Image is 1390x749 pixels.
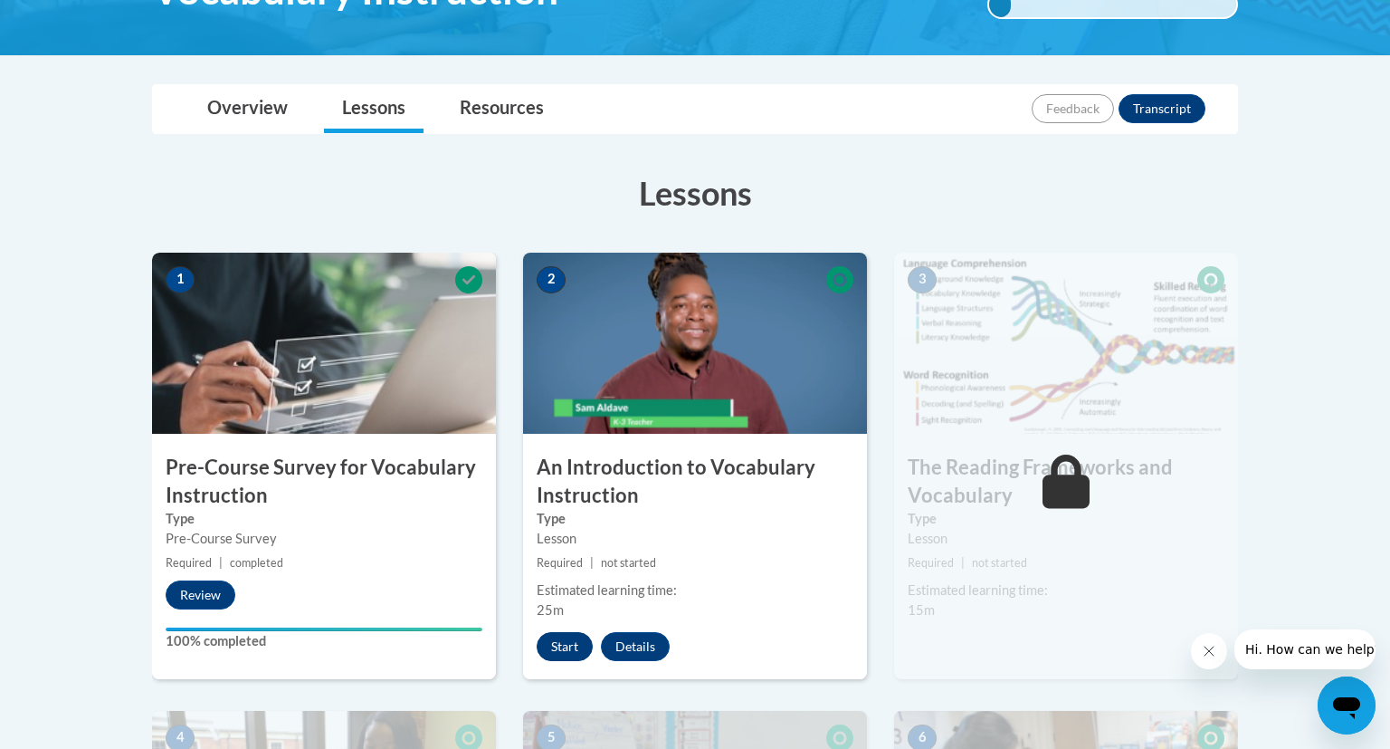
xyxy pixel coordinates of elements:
[537,509,853,529] label: Type
[908,529,1224,549] div: Lesson
[894,454,1238,510] h3: The Reading Frameworks and Vocabulary
[189,85,306,133] a: Overview
[230,556,283,570] span: completed
[442,85,562,133] a: Resources
[166,509,482,529] label: Type
[961,556,965,570] span: |
[166,628,482,631] div: Your progress
[523,454,867,510] h3: An Introduction to Vocabulary Instruction
[537,602,564,618] span: 25m
[537,632,593,661] button: Start
[537,266,566,293] span: 2
[537,556,583,570] span: Required
[166,529,482,549] div: Pre-Course Survey
[1234,629,1376,669] iframe: Message from company
[601,556,656,570] span: not started
[590,556,594,570] span: |
[1119,94,1205,123] button: Transcript
[908,602,935,618] span: 15m
[11,13,147,27] span: Hi. How can we help?
[219,556,223,570] span: |
[1318,677,1376,735] iframe: Button to launch messaging window
[152,253,496,434] img: Course Image
[152,454,496,510] h3: Pre-Course Survey for Vocabulary Instruction
[166,631,482,651] label: 100% completed
[908,266,937,293] span: 3
[166,556,212,570] span: Required
[1032,94,1114,123] button: Feedback
[166,266,195,293] span: 1
[537,529,853,549] div: Lesson
[908,509,1224,529] label: Type
[908,581,1224,600] div: Estimated learning time:
[523,253,867,434] img: Course Image
[537,581,853,600] div: Estimated learning time:
[166,581,235,610] button: Review
[894,253,1238,434] img: Course Image
[1191,633,1227,669] iframe: Close message
[972,556,1027,570] span: not started
[152,170,1238,216] h3: Lessons
[324,85,424,133] a: Lessons
[908,556,954,570] span: Required
[601,632,670,661] button: Details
